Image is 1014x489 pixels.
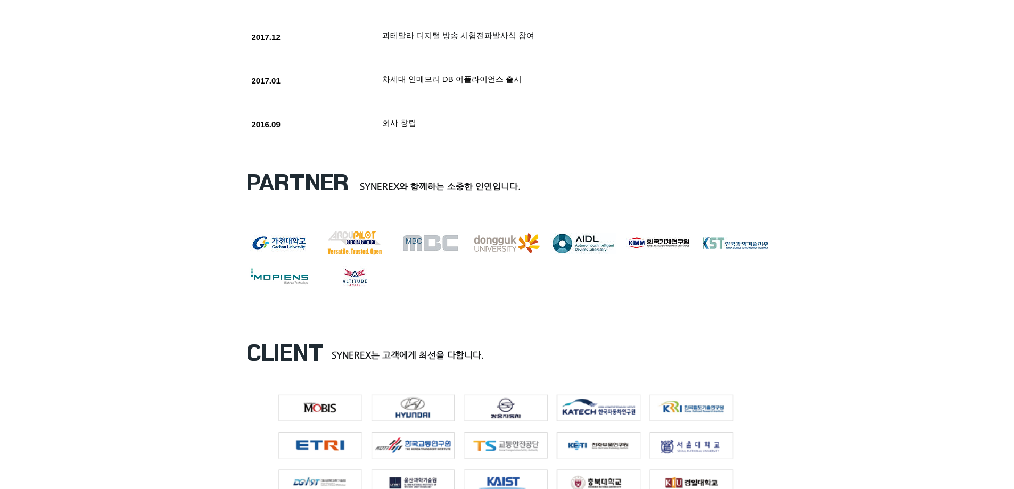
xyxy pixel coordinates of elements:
span: 2017.12 [252,32,281,42]
span: CLIENT [246,341,324,364]
span: PARTNER [246,171,349,194]
span: 2016.09 [252,120,281,129]
div: MBC [406,236,456,247]
span: 2017.01 [252,76,281,85]
iframe: Wix Chat [892,443,1014,489]
span: SYNEREX와 함께하는 소중한 인연입니다. [360,181,521,192]
span: 차세대 인메모리 DB 어플라이언스 출시 [382,74,522,84]
span: SYNEREX는 고객에게 최선을 다합니다. [332,350,484,360]
span: 과테말라 디지털 방송 시험전파발사식 참여 [382,31,535,40]
div: Matrix gallery [246,231,768,303]
span: 회사 창립 [382,118,416,127]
